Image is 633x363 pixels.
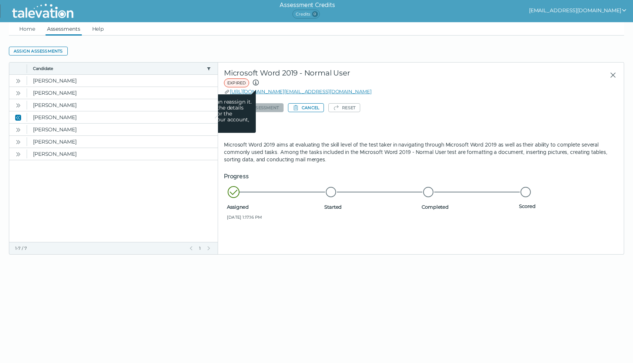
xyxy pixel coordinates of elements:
[224,172,618,181] h5: Progress
[18,22,37,36] a: Home
[27,99,218,111] clr-dg-cell: [PERSON_NAME]
[14,88,23,97] button: Open
[14,101,23,110] button: Open
[230,88,371,94] a: [URL][DOMAIN_NAME][EMAIL_ADDRESS][DOMAIN_NAME]
[46,22,82,36] a: Assessments
[422,204,516,210] span: Completed
[14,137,23,146] button: Open
[27,124,218,135] clr-dg-cell: [PERSON_NAME]
[9,47,68,56] button: Assign assessments
[206,245,212,251] button: Next Page
[27,111,218,123] clr-dg-cell: [PERSON_NAME]
[312,11,318,17] span: 0
[27,87,218,99] clr-dg-cell: [PERSON_NAME]
[15,151,21,157] cds-icon: Open
[224,123,618,132] h5: Description
[27,75,218,87] clr-dg-cell: [PERSON_NAME]
[227,214,321,220] span: [DATE] 1:17:16 PM
[292,10,319,19] span: Credits
[15,78,21,84] cds-icon: Open
[279,1,335,10] h6: Assessment Credits
[227,204,321,210] span: Assigned
[14,149,23,158] button: Open
[324,204,419,210] span: Started
[206,65,212,71] button: candidate filter
[15,127,21,133] cds-icon: Open
[123,94,256,133] span: If an assessment has expired, you can reassign it. Simply click the >> arrows to open the details...
[27,136,218,148] clr-dg-cell: [PERSON_NAME]
[519,203,613,209] span: Scored
[9,2,77,20] img: Talevation_Logo_Transparent_white.png
[14,76,23,85] button: Open
[91,22,105,36] a: Help
[224,68,477,88] div: Microsoft Word 2019 - Normal User
[328,103,360,112] button: Reset
[15,139,21,145] cds-icon: Open
[224,141,618,163] p: Microsoft Word 2019 aims at evaluating the skill level of the test taker in navigating through Mi...
[33,65,204,71] button: Candidate
[15,245,184,251] div: 1-7 / 7
[224,78,249,87] span: EXPIRED
[288,103,324,112] button: Cancel
[14,113,23,122] button: Close
[15,90,21,96] cds-icon: Open
[198,245,201,251] span: 1
[27,148,218,160] clr-dg-cell: [PERSON_NAME]
[14,125,23,134] button: Open
[604,68,618,82] button: Close
[188,245,194,251] button: Previous Page
[15,102,21,108] cds-icon: Open
[529,6,627,15] button: show user actions
[15,115,21,121] cds-icon: Close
